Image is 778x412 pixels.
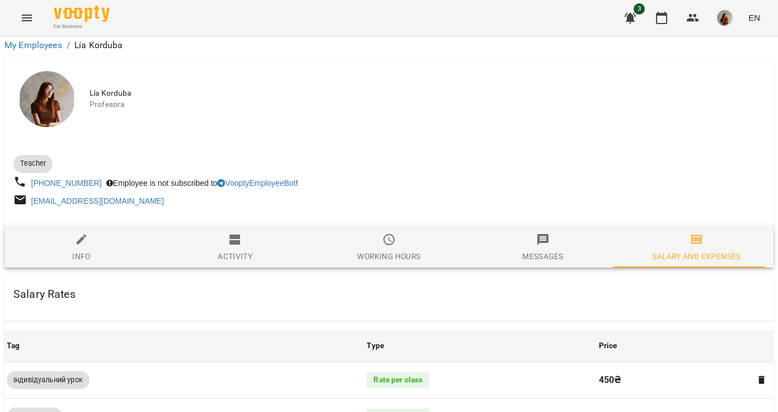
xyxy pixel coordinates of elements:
[54,23,110,30] span: For Business
[4,39,774,52] nav: breadcrumb
[217,179,296,188] a: VooptyEmployeeBot
[54,6,110,22] img: Voopty Logo
[364,330,596,362] th: Type
[90,88,765,99] span: Lía Korduba
[717,10,733,26] img: 3ce433daf340da6b7c5881d4c37f3cdb.png
[652,250,740,263] div: Salary and Expenses
[13,4,40,31] button: Menu
[357,250,420,263] div: Working hours
[597,330,774,362] th: Price
[744,7,765,28] button: EN
[19,71,75,127] img: Lía Korduba
[367,372,429,388] div: Rate per class
[218,250,252,263] div: Activity
[13,285,76,303] h6: Salary Rates
[13,158,53,168] span: Teacher
[31,196,164,205] a: [EMAIL_ADDRESS][DOMAIN_NAME]
[67,39,70,52] li: /
[7,375,90,385] span: Індивідуальний урок
[104,175,301,191] div: Employee is not subscribed to !
[72,250,91,263] div: Info
[754,373,769,387] button: Delete
[4,330,364,362] th: Tag
[748,12,760,24] span: EN
[599,373,747,387] p: 450 ₴
[522,250,563,263] div: Messages
[31,179,102,188] a: [PHONE_NUMBER]
[90,99,765,110] span: Profesora
[74,39,123,52] p: Lía Korduba
[634,3,645,15] span: 3
[4,40,62,50] a: My Employees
